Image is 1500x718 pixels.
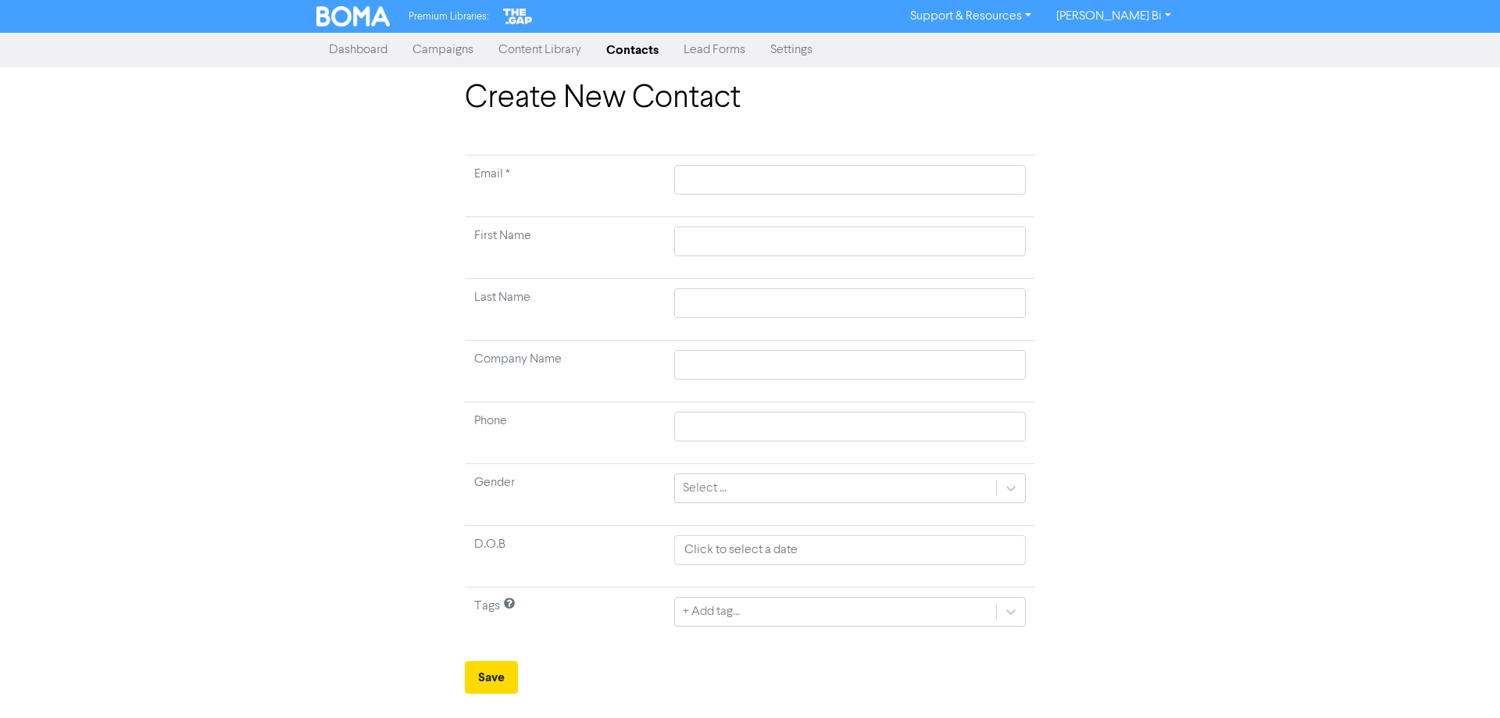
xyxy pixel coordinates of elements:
img: The Gap [501,6,535,27]
a: Support & Resources [898,4,1044,29]
a: Campaigns [400,34,486,66]
td: Company Name [465,341,665,402]
a: Content Library [486,34,594,66]
a: Contacts [594,34,671,66]
td: Required [465,155,665,217]
td: Phone [465,402,665,464]
iframe: Chat Widget [1422,643,1500,718]
div: + Add tag... [683,602,740,621]
a: [PERSON_NAME] Bi [1044,4,1184,29]
div: Select ... [683,479,727,498]
input: Click to select a date [674,535,1026,565]
a: Settings [758,34,825,66]
td: Tags [465,588,665,649]
td: Gender [465,464,665,526]
h1: Create New Contact [465,80,1035,117]
button: Save [465,661,518,694]
td: Last Name [465,279,665,341]
span: Premium Libraries: [409,12,488,22]
img: BOMA Logo [316,6,390,27]
td: First Name [465,217,665,279]
td: D.O.B [465,526,665,588]
a: Lead Forms [671,34,758,66]
a: Dashboard [316,34,400,66]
